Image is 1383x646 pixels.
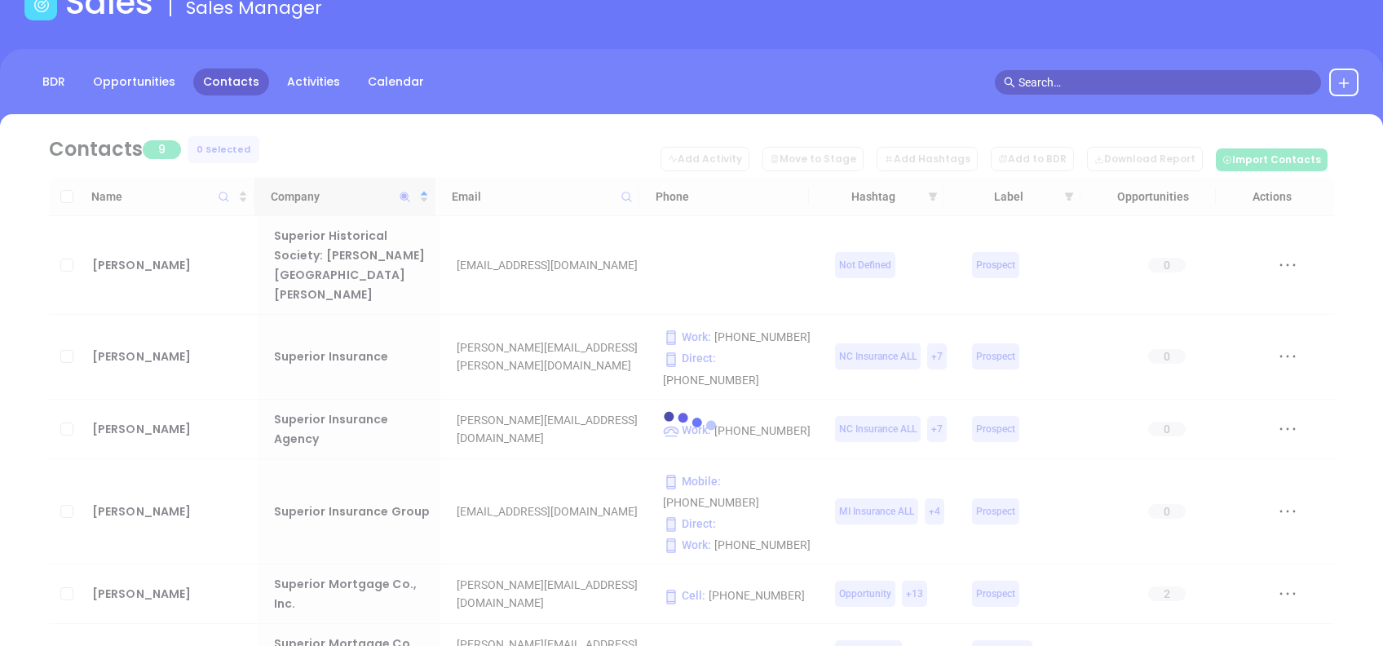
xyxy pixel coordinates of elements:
a: Opportunities [83,69,185,95]
a: Calendar [358,69,434,95]
a: Contacts [193,69,269,95]
a: BDR [33,69,75,95]
a: Activities [277,69,350,95]
input: Search… [1018,73,1312,91]
span: search [1004,77,1015,88]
